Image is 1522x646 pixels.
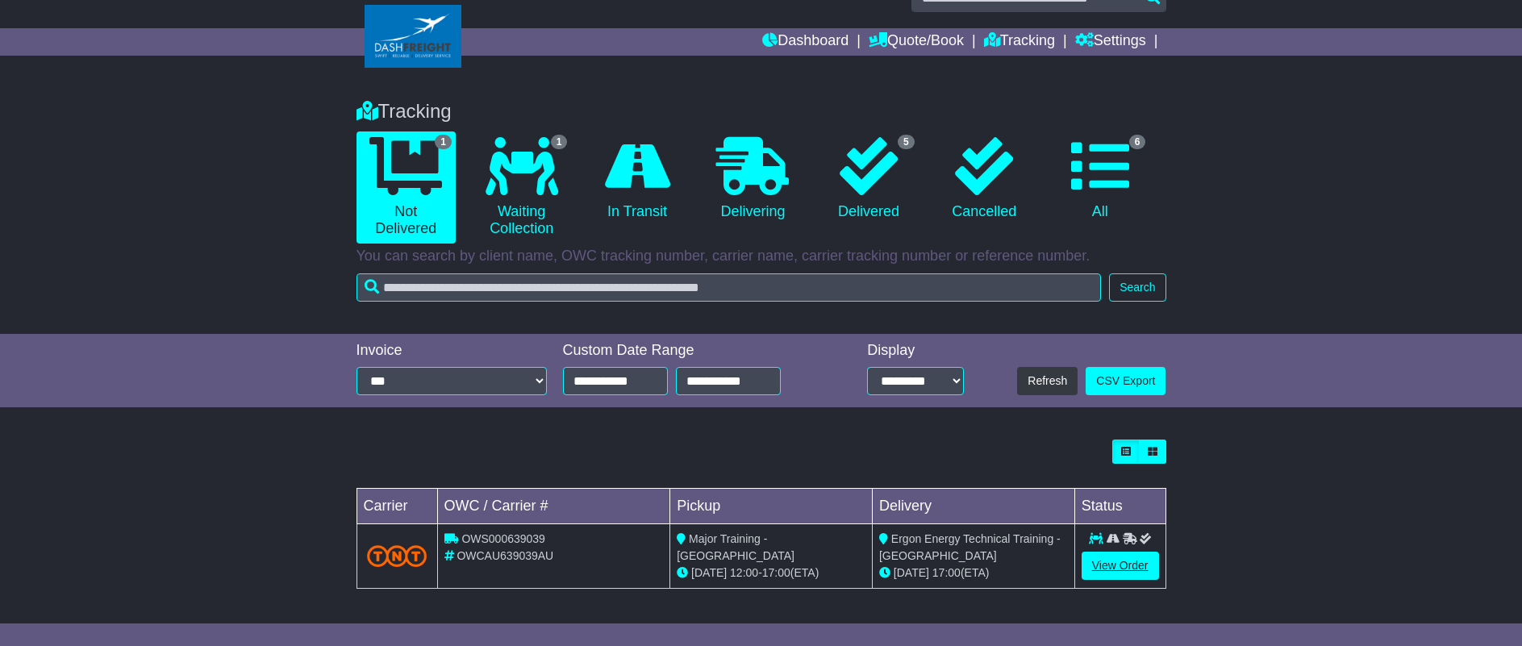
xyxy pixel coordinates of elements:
[677,532,794,562] span: Major Training -[GEOGRAPHIC_DATA]
[435,135,452,149] span: 1
[1109,273,1165,302] button: Search
[691,566,727,579] span: [DATE]
[357,131,456,244] a: 1 Not Delivered
[461,532,545,545] span: OWS000639039
[587,131,686,227] a: In Transit
[730,566,758,579] span: 12:00
[762,566,790,579] span: 17:00
[472,131,571,244] a: 1 Waiting Collection
[357,248,1166,265] p: You can search by client name, OWC tracking number, carrier name, carrier tracking number or refe...
[1074,489,1165,524] td: Status
[457,549,553,562] span: OWCAU639039AU
[867,342,964,360] div: Display
[437,489,670,524] td: OWC / Carrier #
[935,131,1034,227] a: Cancelled
[1075,28,1146,56] a: Settings
[872,489,1074,524] td: Delivery
[894,566,929,579] span: [DATE]
[932,566,961,579] span: 17:00
[879,565,1068,581] div: (ETA)
[357,489,437,524] td: Carrier
[551,135,568,149] span: 1
[1086,367,1165,395] a: CSV Export
[819,131,918,227] a: 5 Delivered
[357,342,547,360] div: Invoice
[869,28,964,56] a: Quote/Book
[1050,131,1149,227] a: 6 All
[898,135,915,149] span: 5
[677,565,865,581] div: - (ETA)
[1082,552,1159,580] a: View Order
[703,131,803,227] a: Delivering
[563,342,822,360] div: Custom Date Range
[762,28,849,56] a: Dashboard
[367,545,427,567] img: TNT_Domestic.png
[1129,135,1146,149] span: 6
[984,28,1055,56] a: Tracking
[1017,367,1078,395] button: Refresh
[879,532,1061,562] span: Ergon Energy Technical Training - [GEOGRAPHIC_DATA]
[670,489,873,524] td: Pickup
[348,100,1174,123] div: Tracking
